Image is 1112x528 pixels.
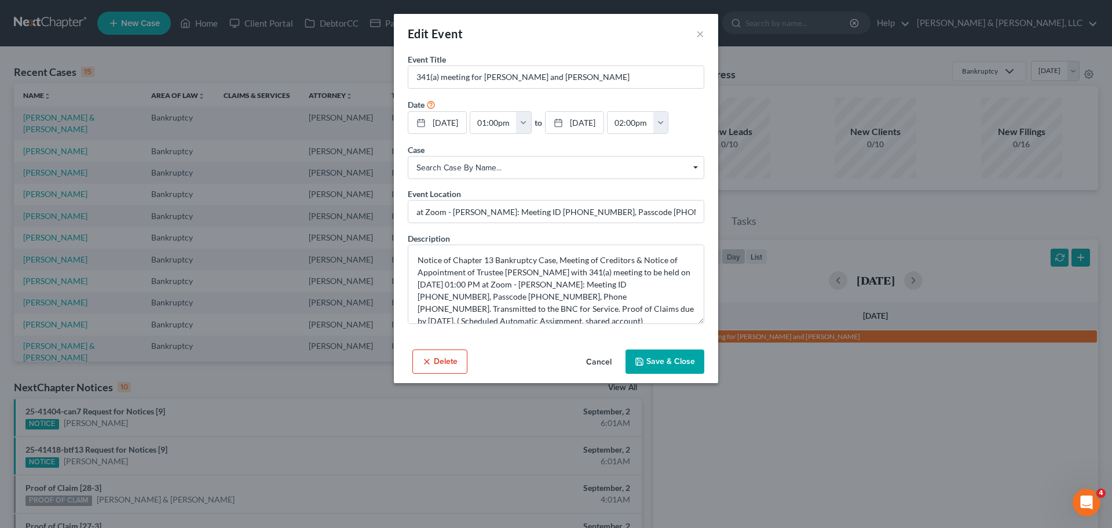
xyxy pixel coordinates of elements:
[408,144,425,156] label: Case
[408,188,461,200] label: Event Location
[408,54,446,64] span: Event Title
[408,232,450,245] label: Description
[696,27,704,41] button: ×
[408,112,466,134] a: [DATE]
[416,162,696,174] span: Search case by name...
[577,351,621,374] button: Cancel
[470,112,517,134] input: -- : --
[1073,489,1100,516] iframe: Intercom live chat
[408,156,704,179] span: Select box activate
[408,99,425,111] label: Date
[408,27,463,41] span: Edit Event
[1096,489,1106,498] span: 4
[408,66,704,88] input: Enter event name...
[625,349,704,374] button: Save & Close
[608,112,654,134] input: -- : --
[412,349,467,374] button: Delete
[535,116,542,129] label: to
[546,112,603,134] a: [DATE]
[408,201,704,223] input: Enter location...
